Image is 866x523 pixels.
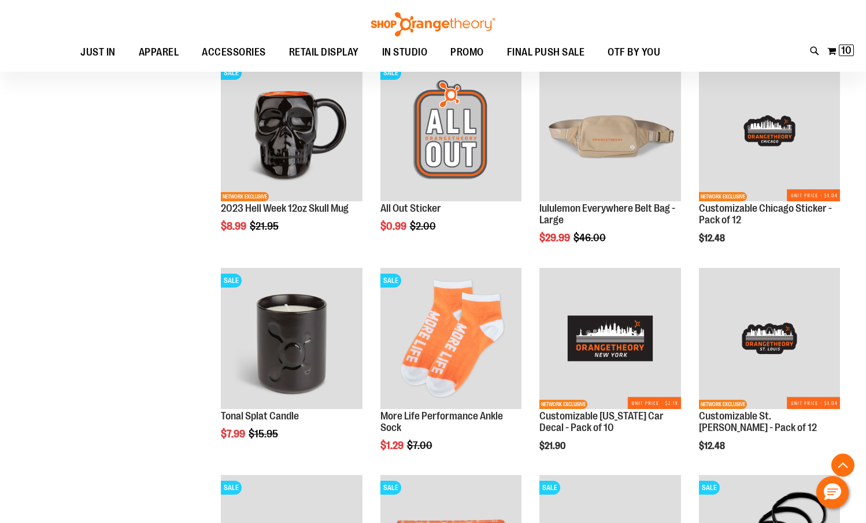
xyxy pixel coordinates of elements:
a: FINAL PUSH SALE [495,39,597,66]
span: $15.95 [249,428,280,440]
img: Product image for Hell Week 12oz Skull Mug [221,60,362,201]
span: PROMO [450,39,484,65]
a: Product image for lululemon Everywhere Belt Bag Large [539,60,680,203]
span: NETWORK EXCLUSIVE [699,400,747,409]
a: Product image for Customizable New York Car Decal - 10 PKNETWORK EXCLUSIVE [539,268,680,411]
img: Product image for Tonal Splat Candle [221,268,362,409]
span: FINAL PUSH SALE [507,39,585,65]
div: product [215,54,368,261]
a: Product image for Customizable St. Louis Sticker - 12 PKNETWORK EXCLUSIVE [699,268,840,411]
span: SALE [699,481,720,495]
a: IN STUDIO [371,39,439,66]
span: $0.99 [380,220,408,232]
a: Product image for More Life Performance Ankle SockSALE [380,268,521,411]
span: IN STUDIO [382,39,428,65]
a: Tonal Splat Candle [221,410,299,422]
span: APPAREL [139,39,179,65]
div: product [215,262,368,469]
span: $8.99 [221,220,248,232]
a: 2023 Hell Week 12oz Skull Mug [221,202,349,214]
span: 10 [841,45,852,56]
div: product [693,54,846,273]
span: JUST IN [80,39,116,65]
a: ACCESSORIES [190,39,277,65]
a: More Life Performance Ankle Sock [380,410,503,433]
span: $12.48 [699,233,727,244]
span: NETWORK EXCLUSIVE [699,192,747,201]
span: $7.00 [407,440,434,451]
img: Product image for Customizable New York Car Decal - 10 PK [539,268,680,409]
span: $29.99 [539,232,572,244]
a: Product image for Customizable Chicago Sticker - 12 PKNETWORK EXCLUSIVE [699,60,840,203]
span: NETWORK EXCLUSIVE [221,192,269,201]
a: PROMO [439,39,495,66]
a: Customizable St. [PERSON_NAME] - Pack of 12 [699,410,817,433]
span: $7.99 [221,428,247,440]
img: Product image for lululemon Everywhere Belt Bag Large [539,60,680,201]
div: product [534,54,686,273]
span: SALE [380,274,401,288]
a: lululemon Everywhere Belt Bag - Large [539,202,675,226]
a: Customizable [US_STATE] Car Decal - Pack of 10 [539,410,664,433]
span: SALE [221,481,242,495]
a: Product image for Tonal Splat CandleSALE [221,268,362,411]
a: Customizable Chicago Sticker - Pack of 12 [699,202,832,226]
span: SALE [221,274,242,288]
div: product [534,262,686,481]
span: $21.95 [250,220,280,232]
img: Shop Orangetheory [369,12,497,36]
span: OTF BY YOU [608,39,660,65]
button: Back To Top [831,454,854,477]
a: All Out Sticker [380,202,441,214]
a: APPAREL [127,39,191,66]
span: SALE [539,481,560,495]
span: $21.90 [539,441,567,451]
img: Product image for Customizable St. Louis Sticker - 12 PK [699,268,840,409]
span: RETAIL DISPLAY [289,39,359,65]
a: RETAIL DISPLAY [277,39,371,66]
a: Product image for Hell Week 12oz Skull MugSALENETWORK EXCLUSIVE [221,60,362,203]
div: product [375,262,527,481]
button: Hello, have a question? Let’s chat. [816,476,849,509]
span: $46.00 [573,232,608,244]
div: product [375,54,527,261]
a: JUST IN [69,39,127,66]
span: SALE [380,66,401,80]
span: NETWORK EXCLUSIVE [539,400,587,409]
span: SALE [221,66,242,80]
a: Product image for All Out StickerSALE [380,60,521,203]
div: product [693,262,846,481]
span: $2.00 [410,220,438,232]
span: $1.29 [380,440,405,451]
a: OTF BY YOU [596,39,672,66]
span: ACCESSORIES [202,39,266,65]
span: SALE [380,481,401,495]
span: $12.48 [699,441,727,451]
img: Product image for More Life Performance Ankle Sock [380,268,521,409]
img: Product image for All Out Sticker [380,60,521,201]
img: Product image for Customizable Chicago Sticker - 12 PK [699,60,840,201]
